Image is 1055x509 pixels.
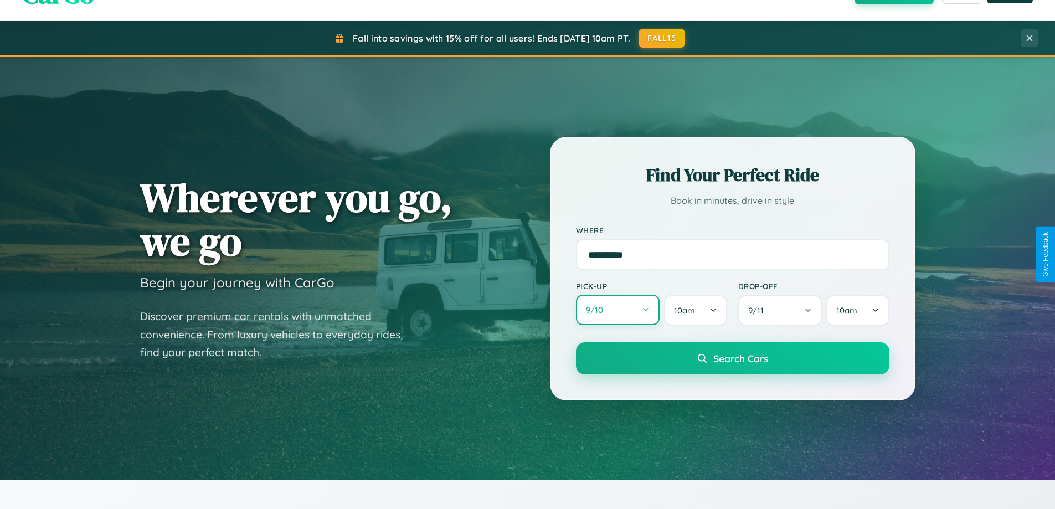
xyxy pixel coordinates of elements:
button: 10am [664,295,727,326]
button: 9/11 [738,295,822,326]
p: Discover premium car rentals with unmatched convenience. From luxury vehicles to everyday rides, ... [140,307,417,362]
span: 10am [674,305,695,316]
span: 10am [836,305,857,316]
h3: Begin your journey with CarGo [140,274,334,291]
span: 9 / 10 [586,305,609,315]
span: 9 / 11 [748,305,769,316]
label: Drop-off [738,281,889,291]
button: 9/10 [576,295,660,325]
button: Search Cars [576,342,889,374]
div: Give Feedback [1042,232,1049,277]
button: FALL15 [639,29,685,48]
span: Fall into savings with 15% off for all users! Ends [DATE] 10am PT. [353,33,630,44]
label: Pick-up [576,281,727,291]
h2: Find Your Perfect Ride [576,163,889,187]
p: Book in minutes, drive in style [576,193,889,209]
button: 10am [826,295,889,326]
h1: Wherever you go, we go [140,176,452,263]
label: Where [576,225,889,235]
span: Search Cars [713,352,768,364]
